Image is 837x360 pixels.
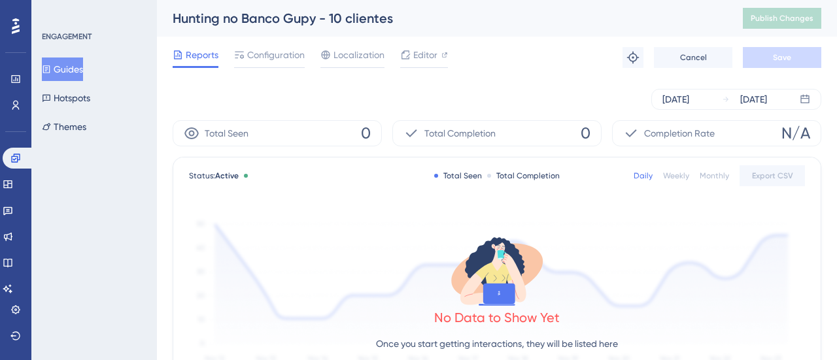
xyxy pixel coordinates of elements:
[751,13,813,24] span: Publish Changes
[743,47,821,68] button: Save
[662,91,689,107] div: [DATE]
[247,47,305,63] span: Configuration
[42,31,92,42] div: ENGAGEMENT
[424,125,496,141] span: Total Completion
[680,52,707,63] span: Cancel
[740,165,805,186] button: Export CSV
[361,123,371,144] span: 0
[189,171,239,181] span: Status:
[752,171,793,181] span: Export CSV
[42,115,86,139] button: Themes
[781,123,810,144] span: N/A
[173,9,710,27] div: Hunting no Banco Gupy - 10 clientes
[740,91,767,107] div: [DATE]
[634,171,653,181] div: Daily
[205,125,248,141] span: Total Seen
[42,86,90,110] button: Hotspots
[333,47,384,63] span: Localization
[663,171,689,181] div: Weekly
[186,47,218,63] span: Reports
[376,336,618,352] p: Once you start getting interactions, they will be listed here
[581,123,590,144] span: 0
[743,8,821,29] button: Publish Changes
[700,171,729,181] div: Monthly
[215,171,239,180] span: Active
[644,125,715,141] span: Completion Rate
[434,308,560,327] div: No Data to Show Yet
[413,47,437,63] span: Editor
[654,47,732,68] button: Cancel
[773,52,791,63] span: Save
[487,171,560,181] div: Total Completion
[42,57,83,81] button: Guides
[434,171,482,181] div: Total Seen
